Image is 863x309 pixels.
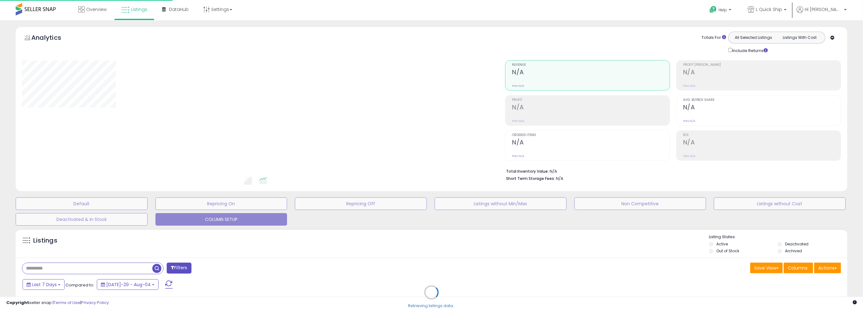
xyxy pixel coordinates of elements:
[797,6,847,20] a: Hi [PERSON_NAME]
[683,98,841,102] span: Avg. Buybox Share
[683,119,695,123] small: Prev: N/A
[6,300,29,306] strong: Copyright
[574,197,706,210] button: Non Competitive
[512,119,524,123] small: Prev: N/A
[295,197,427,210] button: Repricing Off
[683,84,695,88] small: Prev: N/A
[512,84,524,88] small: Prev: N/A
[714,197,846,210] button: Listings without Cost
[6,300,109,306] div: seller snap | |
[435,197,567,210] button: Listings without Min/Max
[724,47,775,54] div: Include Returns
[683,154,695,158] small: Prev: N/A
[719,7,727,13] span: Help
[506,176,555,181] b: Short Term Storage Fees:
[512,104,670,112] h2: N/A
[512,134,670,137] span: Ordered Items
[704,1,738,20] a: Help
[512,98,670,102] span: Profit
[756,6,782,13] span: L Quick Ship
[777,34,823,42] button: Listings With Cost
[556,175,563,181] span: N/A
[506,169,549,174] b: Total Inventory Value:
[683,104,841,112] h2: N/A
[31,33,73,44] h5: Analytics
[683,134,841,137] span: ROI
[805,6,842,13] span: Hi [PERSON_NAME]
[683,139,841,147] h2: N/A
[86,6,107,13] span: Overview
[169,6,189,13] span: DataHub
[155,213,287,226] button: COLUMN SETUP
[506,167,836,175] li: N/A
[683,69,841,77] h2: N/A
[702,35,726,41] div: Totals For
[16,197,148,210] button: Default
[730,34,777,42] button: All Selected Listings
[683,63,841,67] span: Profit [PERSON_NAME]
[512,63,670,67] span: Revenue
[512,154,524,158] small: Prev: N/A
[16,213,148,226] button: Deactivated & In Stock
[512,69,670,77] h2: N/A
[709,6,717,13] i: Get Help
[408,303,455,309] div: Retrieving listings data..
[155,197,287,210] button: Repricing On
[131,6,147,13] span: Listings
[512,139,670,147] h2: N/A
